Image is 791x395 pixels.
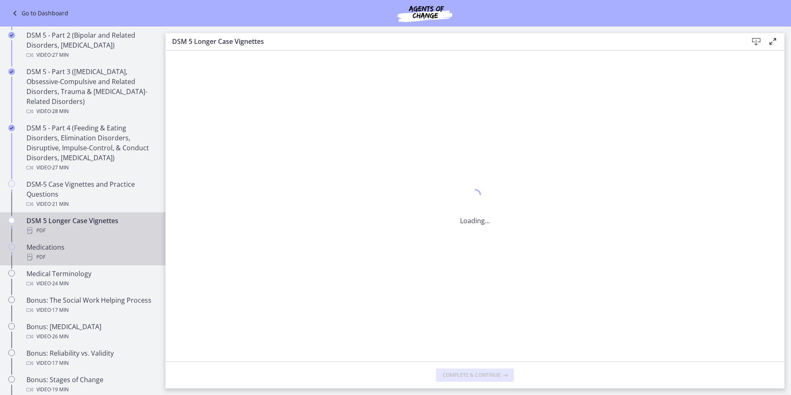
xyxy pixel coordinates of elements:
[26,106,156,116] div: Video
[375,3,475,23] img: Agents of Change
[26,30,156,60] div: DSM 5 - Part 2 (Bipolar and Related Disorders, [MEDICAL_DATA])
[26,216,156,236] div: DSM 5 Longer Case Vignettes
[8,32,15,39] i: Completed
[51,279,69,289] span: · 24 min
[26,358,156,368] div: Video
[26,252,156,262] div: PDF
[51,358,69,368] span: · 17 min
[443,372,501,378] span: Complete & continue
[172,36,735,46] h3: DSM 5 Longer Case Vignettes
[51,163,69,173] span: · 27 min
[26,385,156,395] div: Video
[26,322,156,342] div: Bonus: [MEDICAL_DATA]
[51,332,69,342] span: · 26 min
[26,279,156,289] div: Video
[26,242,156,262] div: Medications
[51,199,69,209] span: · 21 min
[460,216,490,226] p: Loading...
[26,50,156,60] div: Video
[26,305,156,315] div: Video
[26,269,156,289] div: Medical Terminology
[26,123,156,173] div: DSM 5 - Part 4 (Feeding & Eating Disorders, Elimination Disorders, Disruptive, Impulse-Control, &...
[26,67,156,116] div: DSM 5 - Part 3 ([MEDICAL_DATA], Obsessive-Compulsive and Related Disorders, Trauma & [MEDICAL_DAT...
[26,332,156,342] div: Video
[26,226,156,236] div: PDF
[26,375,156,395] div: Bonus: Stages of Change
[10,8,68,18] a: Go to Dashboard
[26,348,156,368] div: Bonus: Reliability vs. Validity
[460,187,490,206] div: 1
[8,68,15,75] i: Completed
[51,106,69,116] span: · 28 min
[26,179,156,209] div: DSM-5 Case Vignettes and Practice Questions
[436,369,514,382] button: Complete & continue
[51,385,69,395] span: · 19 min
[26,163,156,173] div: Video
[26,295,156,315] div: Bonus: The Social Work Helping Process
[51,305,69,315] span: · 17 min
[8,125,15,131] i: Completed
[51,50,69,60] span: · 27 min
[26,199,156,209] div: Video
